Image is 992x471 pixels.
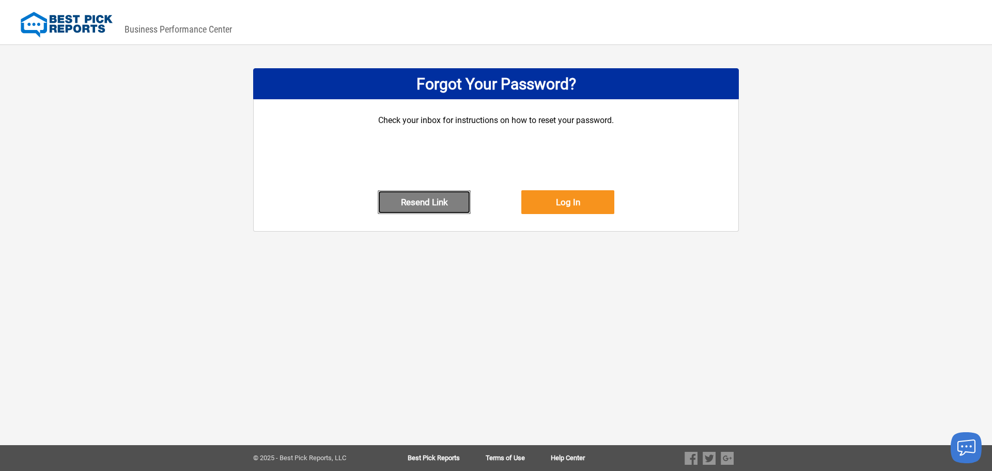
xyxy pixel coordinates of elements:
button: Resend Link [378,190,471,214]
a: Help Center [551,454,585,462]
img: Best Pick Reports Logo [21,12,113,38]
a: Terms of Use [486,454,551,462]
div: Check your inbox for instructions on how to reset your password. [378,115,614,190]
button: Log In [521,190,614,214]
button: Launch chat [951,432,982,463]
div: Forgot Your Password? [253,68,739,99]
a: Best Pick Reports [408,454,486,462]
div: © 2025 - Best Pick Reports, LLC [253,454,375,462]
